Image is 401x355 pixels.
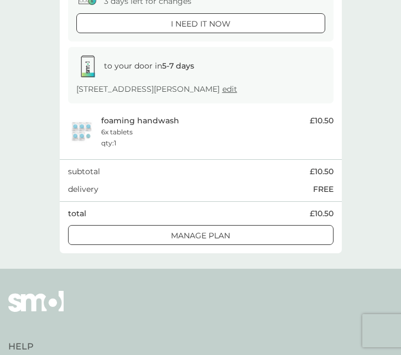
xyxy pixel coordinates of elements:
[76,83,237,95] p: [STREET_ADDRESS][PERSON_NAME]
[68,207,86,220] p: total
[104,61,194,71] span: to your door in
[171,18,231,30] p: i need it now
[310,114,334,127] span: £10.50
[101,114,179,127] p: foaming handwash
[68,225,334,245] button: Manage plan
[8,341,148,353] h4: Help
[101,127,133,137] p: 6x tablets
[8,291,64,328] img: smol
[222,84,237,94] a: edit
[101,138,116,148] p: qty : 1
[68,183,98,195] p: delivery
[68,165,100,177] p: subtotal
[162,61,194,71] strong: 5-7 days
[310,165,334,177] span: £10.50
[313,183,334,195] p: FREE
[171,229,230,242] p: Manage plan
[310,207,334,220] span: £10.50
[76,13,325,33] button: i need it now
